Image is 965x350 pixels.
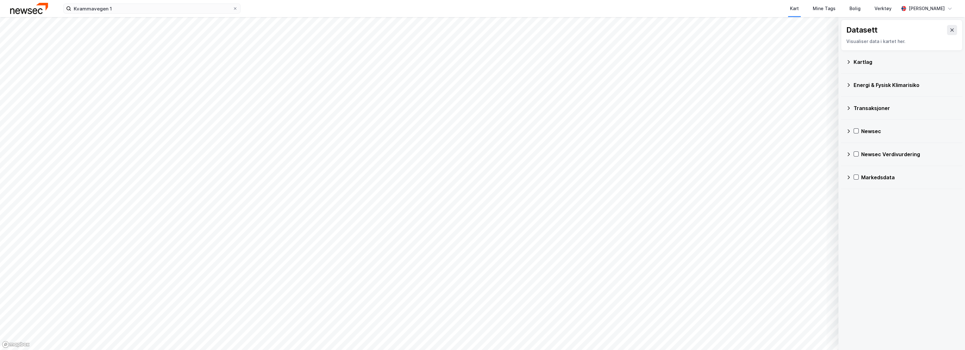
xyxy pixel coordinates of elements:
iframe: Chat Widget [933,320,965,350]
div: Verktøy [874,5,892,12]
div: Mine Tags [813,5,836,12]
img: newsec-logo.f6e21ccffca1b3a03d2d.png [10,3,48,14]
input: Søk på adresse, matrikkel, gårdeiere, leietakere eller personer [71,4,233,13]
div: Kartlag [854,58,957,66]
a: Mapbox homepage [2,341,30,348]
div: Markedsdata [861,174,957,181]
div: Kart [790,5,799,12]
div: Visualiser data i kartet her. [846,38,957,45]
div: Kontrollprogram for chat [933,320,965,350]
div: Datasett [846,25,878,35]
div: Energi & Fysisk Klimarisiko [854,81,957,89]
div: Newsec Verdivurdering [861,150,957,158]
div: Newsec [861,127,957,135]
div: Bolig [849,5,861,12]
div: [PERSON_NAME] [909,5,945,12]
div: Transaksjoner [854,104,957,112]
